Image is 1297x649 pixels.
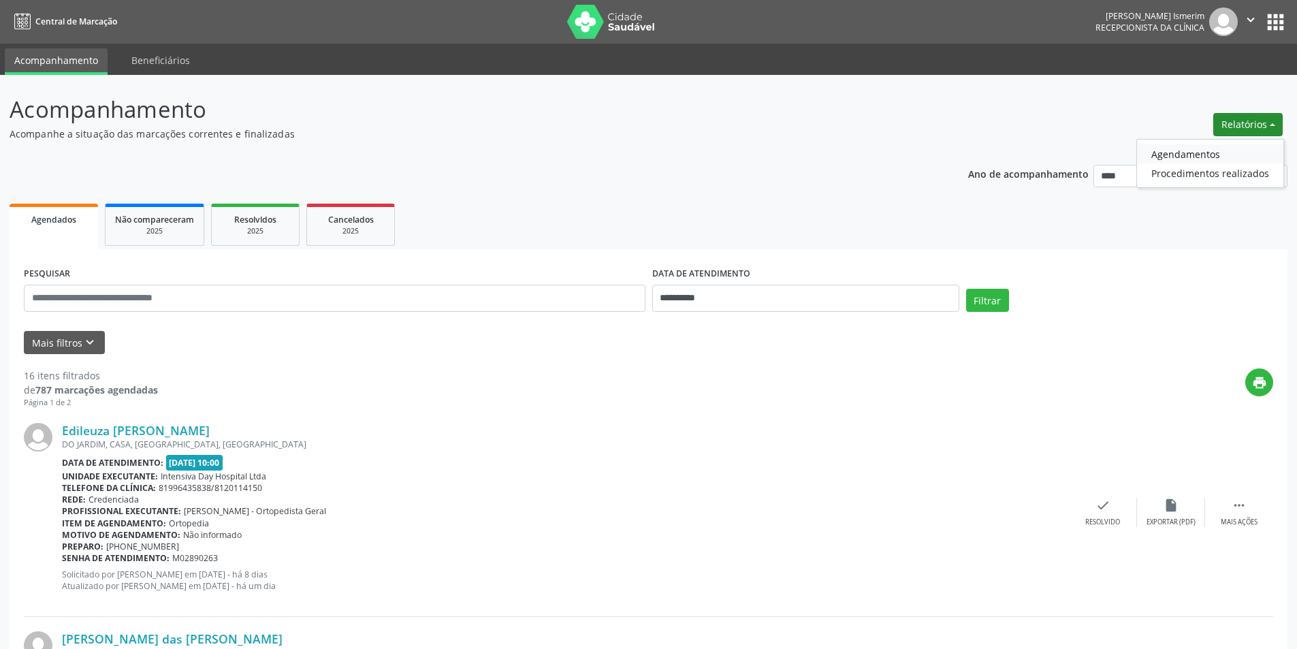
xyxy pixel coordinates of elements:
span: [DATE] 10:00 [166,455,223,471]
b: Item de agendamento: [62,518,166,529]
label: DATA DE ATENDIMENTO [652,264,750,285]
div: 16 itens filtrados [24,368,158,383]
span: Ortopedia [169,518,209,529]
i: insert_drive_file [1164,498,1179,513]
b: Motivo de agendamento: [62,529,180,541]
i:  [1232,498,1247,513]
img: img [24,423,52,452]
a: Central de Marcação [10,10,117,33]
span: Central de Marcação [35,16,117,27]
a: Agendamentos [1137,144,1283,163]
b: Profissional executante: [62,505,181,517]
img: img [1209,7,1238,36]
span: Resolvidos [234,214,276,225]
i: print [1252,375,1267,390]
button: apps [1264,10,1287,34]
span: Intensiva Day Hospital Ltda [161,471,266,482]
span: 81996435838/8120114150 [159,482,262,494]
a: Beneficiários [122,48,199,72]
span: Cancelados [328,214,374,225]
a: Acompanhamento [5,48,108,75]
a: Procedimentos realizados [1137,163,1283,183]
a: Edileuza [PERSON_NAME] [62,423,210,438]
i: check [1095,498,1110,513]
div: Exportar (PDF) [1147,518,1196,527]
b: Preparo: [62,541,103,552]
div: [PERSON_NAME] Ismerim [1095,10,1204,22]
div: Mais ações [1221,518,1258,527]
b: Data de atendimento: [62,457,163,469]
span: [PERSON_NAME] - Ortopedista Geral [184,505,326,517]
span: Recepcionista da clínica [1095,22,1204,33]
button: print [1245,368,1273,396]
span: M02890263 [172,552,218,564]
p: Acompanhamento [10,93,904,127]
p: Acompanhe a situação das marcações correntes e finalizadas [10,127,904,141]
div: 2025 [221,226,289,236]
div: DO JARDIM, CASA, [GEOGRAPHIC_DATA], [GEOGRAPHIC_DATA] [62,439,1069,450]
b: Rede: [62,494,86,505]
b: Unidade executante: [62,471,158,482]
b: Telefone da clínica: [62,482,156,494]
button: Mais filtroskeyboard_arrow_down [24,331,105,355]
a: [PERSON_NAME] das [PERSON_NAME] [62,631,283,646]
p: Ano de acompanhamento [968,165,1089,182]
label: PESQUISAR [24,264,70,285]
span: [PHONE_NUMBER] [106,541,179,552]
b: Senha de atendimento: [62,552,170,564]
div: 2025 [317,226,385,236]
i:  [1243,12,1258,27]
span: Não compareceram [115,214,194,225]
button:  [1238,7,1264,36]
div: de [24,383,158,397]
i: keyboard_arrow_down [82,335,97,350]
span: Agendados [31,214,76,225]
ul: Relatórios [1136,139,1284,188]
strong: 787 marcações agendadas [35,383,158,396]
button: Filtrar [966,289,1009,312]
p: Solicitado por [PERSON_NAME] em [DATE] - há 8 dias Atualizado por [PERSON_NAME] em [DATE] - há um... [62,569,1069,592]
button: Relatórios [1213,113,1283,136]
div: Página 1 de 2 [24,397,158,409]
span: Credenciada [89,494,139,505]
span: Não informado [183,529,242,541]
div: Resolvido [1085,518,1120,527]
div: 2025 [115,226,194,236]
